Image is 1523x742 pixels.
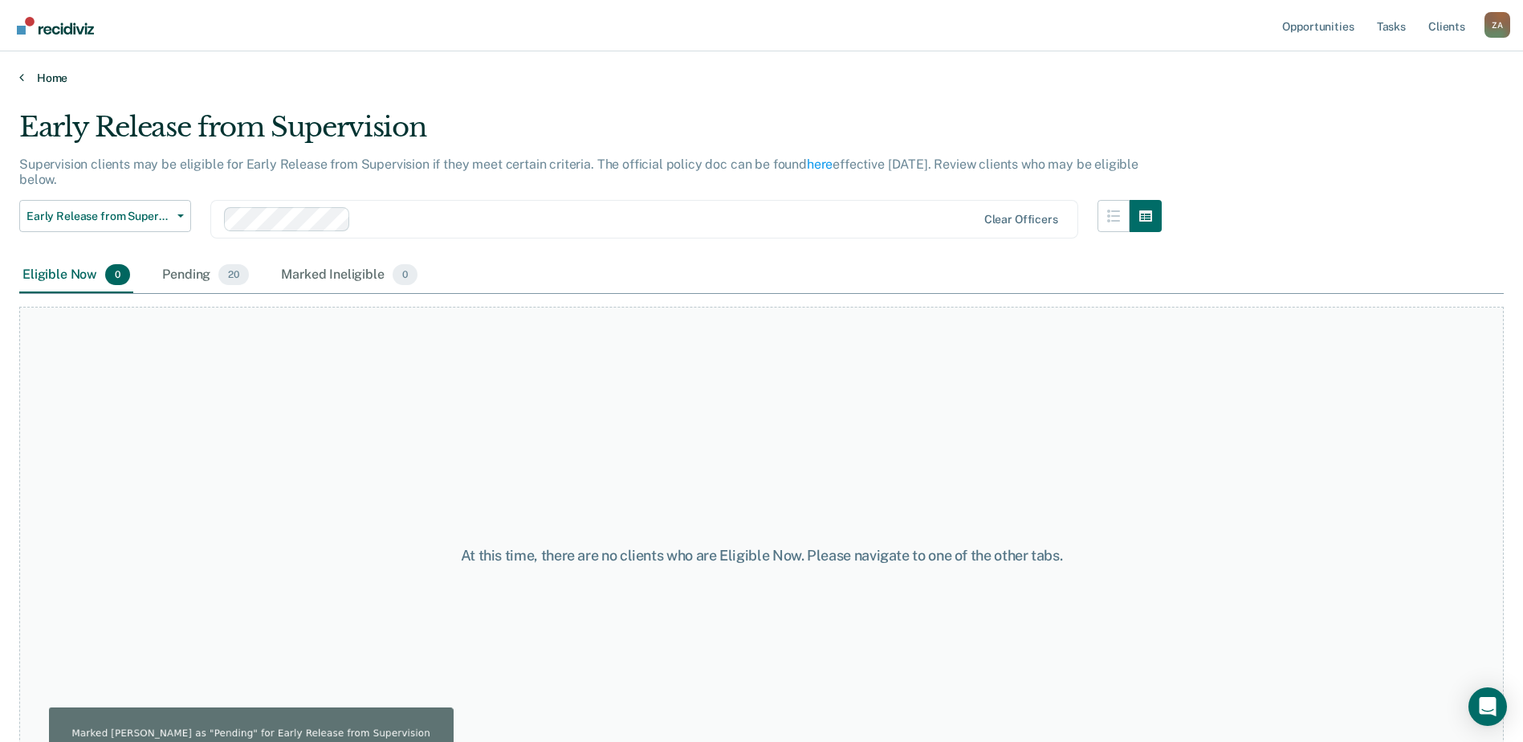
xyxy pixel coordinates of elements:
span: 20 [218,264,249,285]
div: Early Release from Supervision [19,111,1162,157]
div: Z A [1484,12,1510,38]
button: Profile dropdown button [1484,12,1510,38]
button: Early Release from Supervision [19,200,191,232]
span: Early Release from Supervision [26,210,171,223]
div: At this time, there are no clients who are Eligible Now. Please navigate to one of the other tabs. [391,547,1133,565]
div: Marked Ineligible0 [278,258,421,293]
div: Clear officers [984,213,1058,226]
p: Supervision clients may be eligible for Early Release from Supervision if they meet certain crite... [19,157,1138,187]
a: Home [19,71,1504,85]
a: here [807,157,833,172]
div: Eligible Now0 [19,258,133,293]
div: Open Intercom Messenger [1468,687,1507,726]
img: Recidiviz [17,17,94,35]
span: 0 [393,264,417,285]
span: 0 [105,264,130,285]
div: Pending20 [159,258,252,293]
